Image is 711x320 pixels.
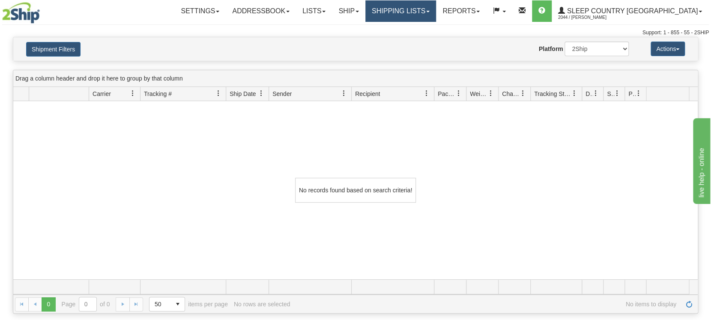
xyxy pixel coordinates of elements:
[438,90,456,98] span: Packages
[628,90,636,98] span: Pickup Status
[155,300,166,308] span: 50
[451,86,466,101] a: Packages filter column settings
[337,86,351,101] a: Sender filter column settings
[230,90,256,98] span: Ship Date
[254,86,269,101] a: Ship Date filter column settings
[631,86,646,101] a: Pickup Status filter column settings
[552,0,708,22] a: Sleep Country [GEOGRAPHIC_DATA] 2044 / [PERSON_NAME]
[436,0,486,22] a: Reports
[125,86,140,101] a: Carrier filter column settings
[149,297,228,311] span: items per page
[691,116,710,203] iframe: chat widget
[332,0,365,22] a: Ship
[610,86,624,101] a: Shipment Issues filter column settings
[502,90,520,98] span: Charge
[234,301,290,308] div: No rows are selected
[296,0,332,22] a: Lists
[6,5,79,15] div: live help - online
[2,29,709,36] div: Support: 1 - 855 - 55 - 2SHIP
[586,90,593,98] span: Delivery Status
[226,0,296,22] a: Addressbook
[144,90,172,98] span: Tracking #
[62,297,110,311] span: Page of 0
[355,90,380,98] span: Recipient
[651,42,685,56] button: Actions
[484,86,498,101] a: Weight filter column settings
[42,297,55,311] span: Page 0
[534,90,571,98] span: Tracking Status
[171,297,185,311] span: select
[589,86,603,101] a: Delivery Status filter column settings
[565,7,698,15] span: Sleep Country [GEOGRAPHIC_DATA]
[149,297,185,311] span: Page sizes drop down
[567,86,582,101] a: Tracking Status filter column settings
[419,86,434,101] a: Recipient filter column settings
[470,90,488,98] span: Weight
[365,0,436,22] a: Shipping lists
[26,42,81,57] button: Shipment Filters
[296,301,676,308] span: No items to display
[13,70,698,87] div: grid grouping header
[2,2,40,24] img: logo2044.jpg
[558,13,622,22] span: 2044 / [PERSON_NAME]
[174,0,226,22] a: Settings
[516,86,530,101] a: Charge filter column settings
[607,90,614,98] span: Shipment Issues
[539,45,563,53] label: Platform
[272,90,292,98] span: Sender
[295,178,416,203] div: No records found based on search criteria!
[93,90,111,98] span: Carrier
[682,297,696,311] a: Refresh
[211,86,226,101] a: Tracking # filter column settings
